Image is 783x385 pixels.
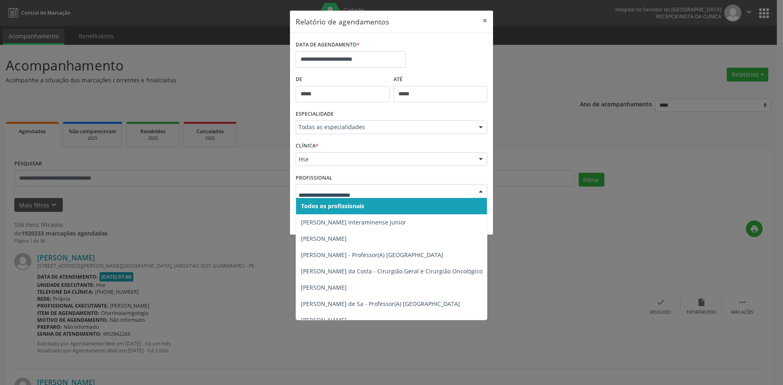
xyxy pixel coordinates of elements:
span: [PERSON_NAME] Interaminense Junior [301,218,406,226]
label: PROFISSIONAL [296,172,332,184]
label: De [296,73,389,86]
button: Close [477,11,493,31]
span: Todos os profissionais [301,202,364,210]
span: [PERSON_NAME] [301,235,347,242]
span: [PERSON_NAME] [301,316,347,324]
label: CLÍNICA [296,140,319,152]
label: DATA DE AGENDAMENTO [296,39,360,51]
span: [PERSON_NAME] da Costa - Cirurgião Geral e Cirurgião Oncológico [301,267,482,275]
span: Hse [299,155,471,163]
span: [PERSON_NAME] - Professor(A) [GEOGRAPHIC_DATA] [301,251,443,259]
label: ATÉ [394,73,487,86]
h5: Relatório de agendamentos [296,16,389,27]
span: Todas as especialidades [299,123,471,131]
span: [PERSON_NAME] [301,284,347,291]
span: [PERSON_NAME] de Sa - Professor(A) [GEOGRAPHIC_DATA] [301,300,460,308]
label: ESPECIALIDADE [296,108,334,121]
